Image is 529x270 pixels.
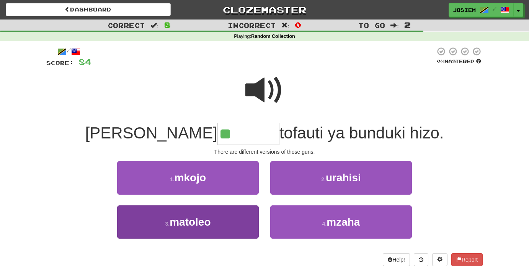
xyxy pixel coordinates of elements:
[164,20,171,29] span: 8
[182,3,347,16] a: Clozemaster
[322,221,327,227] small: 4 .
[170,216,211,228] span: matoleo
[78,57,91,67] span: 84
[493,6,496,11] span: /
[449,3,514,17] a: JosieM /
[165,221,170,227] small: 3 .
[453,7,476,13] span: JosieM
[281,22,290,29] span: :
[295,20,301,29] span: 0
[117,205,259,239] button: 3.matoleo
[85,124,217,142] span: [PERSON_NAME]
[251,34,295,39] strong: Random Collection
[404,20,411,29] span: 2
[270,205,412,239] button: 4.mzaha
[170,176,175,182] small: 1 .
[46,47,91,56] div: /
[383,253,410,266] button: Help!
[390,22,399,29] span: :
[6,3,171,16] a: Dashboard
[327,216,360,228] span: mzaha
[117,161,259,194] button: 1.mkojo
[150,22,159,29] span: :
[228,21,276,29] span: Incorrect
[46,148,483,156] div: There are different versions of those guns.
[358,21,385,29] span: To go
[435,58,483,65] div: Mastered
[326,172,361,184] span: urahisi
[451,253,483,266] button: Report
[437,58,444,64] span: 0 %
[175,172,206,184] span: mkojo
[108,21,145,29] span: Correct
[46,60,74,66] span: Score:
[321,176,326,182] small: 2 .
[279,124,444,142] span: tofauti ya bunduki hizo.
[270,161,412,194] button: 2.urahisi
[414,253,428,266] button: Round history (alt+y)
